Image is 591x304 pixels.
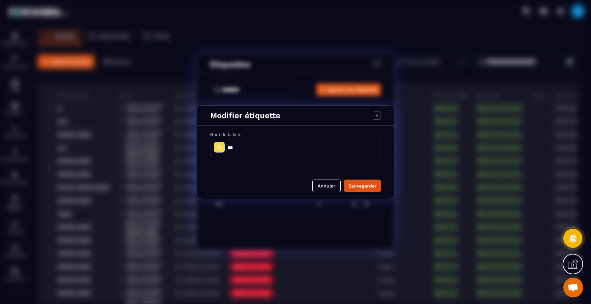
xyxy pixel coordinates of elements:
button: Annuler [312,180,341,192]
button: Sauvegarder [344,180,381,192]
div: Sauvegarder [348,183,377,189]
p: Modifier étiquette [210,111,280,120]
a: Ouvrir le chat [563,278,583,297]
label: Nom de la liste [210,132,242,137]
